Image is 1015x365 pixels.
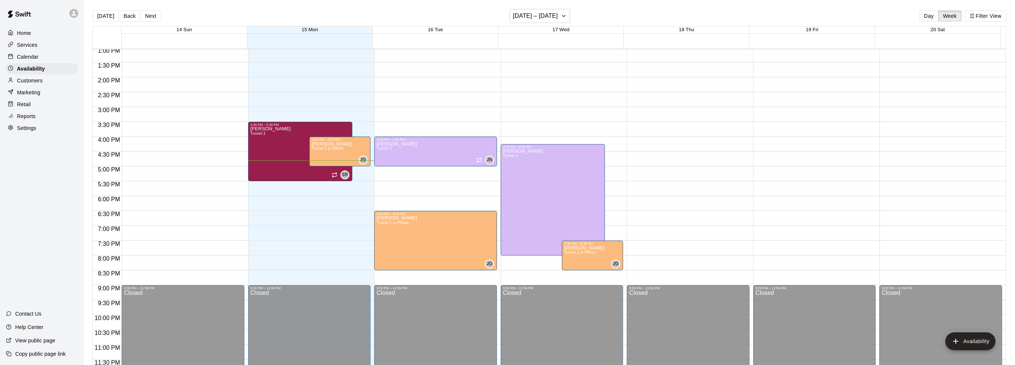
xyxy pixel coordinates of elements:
p: Calendar [17,53,39,61]
div: 7:30 PM – 8:30 PM [564,242,621,245]
span: 2:00 PM [96,77,122,84]
div: 4:00 PM – 5:00 PM [376,138,495,141]
span: 1:00 PM [96,48,122,54]
span: SR [342,171,348,179]
p: Customers [17,77,43,84]
span: Tunnel 1 w Hittrax [376,221,408,225]
a: Reports [6,111,78,122]
div: 9:00 PM – 11:59 PM [503,286,621,290]
p: Home [17,29,31,37]
button: 17 Wed [553,27,570,32]
span: 4:00 PM [96,137,122,143]
div: 9:00 PM – 11:59 PM [755,286,874,290]
span: Tunnel 2 [250,131,266,136]
button: 19 Fri [806,27,818,32]
span: Recurring availability [332,172,337,178]
span: 7:00 PM [96,226,122,232]
div: 4:00 PM – 5:00 PM: Available [374,137,497,166]
div: 9:00 PM – 11:59 PM [881,286,1000,290]
div: Steve Ratzer [340,170,349,179]
span: 2:30 PM [96,92,122,98]
p: Retail [17,101,31,108]
button: Day [919,10,938,22]
div: 9:00 PM – 11:59 PM [124,286,242,290]
p: Availability [17,65,45,72]
p: Help Center [15,323,43,331]
button: 16 Tue [428,27,443,32]
button: [DATE] – [DATE] [510,9,570,23]
p: Reports [17,113,36,120]
div: 3:30 PM – 5:30 PM [250,123,350,127]
button: 18 Thu [679,27,694,32]
div: Julie Newlands [485,156,494,164]
p: Copy public page link [15,350,66,358]
span: Tunnel 2 [376,146,392,150]
a: Retail [6,99,78,110]
span: 9:00 PM [96,285,122,291]
h6: [DATE] – [DATE] [513,11,558,21]
p: Marketing [17,89,40,96]
a: Marketing [6,87,78,98]
span: 5:00 PM [96,166,122,173]
div: 6:30 PM – 8:30 PM [376,212,495,216]
span: JG [487,260,492,268]
p: Contact Us [15,310,42,317]
a: Settings [6,123,78,134]
span: 4:30 PM [96,151,122,158]
button: Filter View [965,10,1006,22]
p: Settings [17,124,36,132]
div: Services [6,39,78,50]
p: View public page [15,337,55,344]
span: JN [487,156,492,164]
a: Availability [6,63,78,74]
span: 10:00 PM [93,315,122,321]
div: 6:30 PM – 8:30 PM: Available [374,211,497,270]
span: 6:30 PM [96,211,122,217]
span: 11:00 PM [93,345,122,351]
span: 3:30 PM [96,122,122,128]
div: 9:00 PM – 11:59 PM [376,286,495,290]
span: Tunnel 1 w Hittrax [564,250,596,254]
span: 7:30 PM [96,241,122,247]
span: Tunnel 2 [503,154,518,158]
div: 7:30 PM – 8:30 PM: Available [562,241,623,270]
div: 9:00 PM – 11:59 PM [250,286,369,290]
span: 14 Sun [177,27,192,32]
span: 20 Sat [930,27,945,32]
span: 8:30 PM [96,270,122,277]
div: 4:15 PM – 8:00 PM [503,145,603,149]
button: 15 Mon [301,27,318,32]
button: [DATE] [92,10,119,22]
span: 5:30 PM [96,181,122,188]
a: Calendar [6,51,78,62]
div: 4:15 PM – 8:00 PM: Available [501,144,605,255]
span: JG [360,156,366,164]
span: 1:30 PM [96,62,122,69]
button: add [945,332,995,350]
span: 10:30 PM [93,330,122,336]
div: 4:00 PM – 5:00 PM: Available [309,137,370,166]
div: Jaden Goodwin [611,260,620,268]
span: Tunnel 1 w Hittrax [312,146,343,150]
div: Jaden Goodwin [485,260,494,268]
button: Week [938,10,962,22]
div: Jaden Goodwin [359,156,368,164]
span: 8:00 PM [96,255,122,262]
span: JG [613,260,619,268]
span: 6:00 PM [96,196,122,202]
span: Recurring availability [476,157,482,163]
a: Home [6,27,78,39]
p: Services [17,41,37,49]
a: Customers [6,75,78,86]
button: Back [119,10,141,22]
